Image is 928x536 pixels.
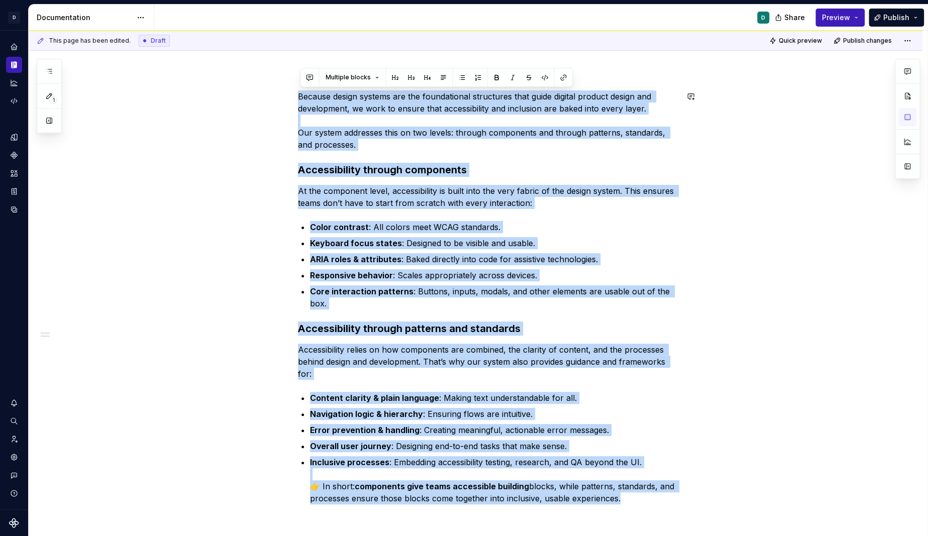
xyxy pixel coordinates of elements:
[355,481,529,491] strong: components give teams accessible building
[310,285,678,309] p: : Buttons, inputs, modals, and other elements are usable out of the box.
[6,395,22,411] button: Notifications
[49,37,131,45] span: This page has been edited.
[49,96,57,104] span: 1
[298,90,678,151] p: Because design systems are the foundational structures that guide digital product design and deve...
[8,12,20,24] div: D
[9,518,19,528] svg: Supernova Logo
[6,201,22,218] a: Data sources
[310,254,401,264] strong: ARIA roles & attributes
[869,9,924,27] button: Publish
[883,13,909,23] span: Publish
[6,431,22,447] a: Invite team
[6,183,22,199] a: Storybook stories
[2,7,26,28] button: D
[843,37,892,45] span: Publish changes
[298,321,678,336] h3: Accessibility through patterns and standards
[766,34,827,48] button: Quick preview
[770,9,811,27] button: Share
[6,57,22,73] a: Documentation
[310,425,420,435] strong: Error prevention & handling
[815,9,865,27] button: Preview
[831,34,896,48] button: Publish changes
[310,270,393,280] strong: Responsive behavior
[310,441,391,451] strong: Overall user journey
[298,344,678,380] p: Accessibility relies on how components are combined, the clarity of content, and the processes be...
[6,75,22,91] a: Analytics
[310,392,678,404] p: : Making text understandable for all.
[37,13,132,23] div: Documentation
[779,37,822,45] span: Quick preview
[298,185,678,209] p: At the component level, accessibility is built into the very fabric of the design system. This en...
[310,408,678,420] p: : Ensuring flows are intuitive.
[6,39,22,55] a: Home
[6,449,22,465] a: Settings
[310,457,389,467] strong: Inclusive processes
[310,393,439,403] strong: Content clarity & plain language
[310,221,678,233] p: : All colors meet WCAG standards.
[310,440,678,452] p: : Designing end-to-end tasks that make sense.
[784,13,805,23] span: Share
[310,409,423,419] strong: Navigation logic & hierarchy
[6,413,22,429] button: Search ⌘K
[310,269,678,281] p: : Scales appropriately across devices.
[310,456,678,528] p: : Embedding accessibility testing, research, and QA beyond the UI. 👉 In short: blocks, while patt...
[310,424,678,436] p: : Creating meaningful, actionable error messages.
[6,467,22,483] button: Contact support
[310,237,678,249] p: : Designed to be visible and usable.
[6,93,22,109] a: Code automation
[310,253,678,265] p: : Baked directly into code for assistive technologies.
[298,163,678,177] h3: Accessibility through components
[822,13,850,23] span: Preview
[6,147,22,163] a: Components
[6,129,22,145] a: Design tokens
[761,14,765,22] div: D
[151,37,166,45] span: Draft
[310,222,369,232] strong: Color contrast
[310,238,402,248] strong: Keyboard focus states
[310,286,414,296] strong: Core interaction patterns
[6,165,22,181] a: Assets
